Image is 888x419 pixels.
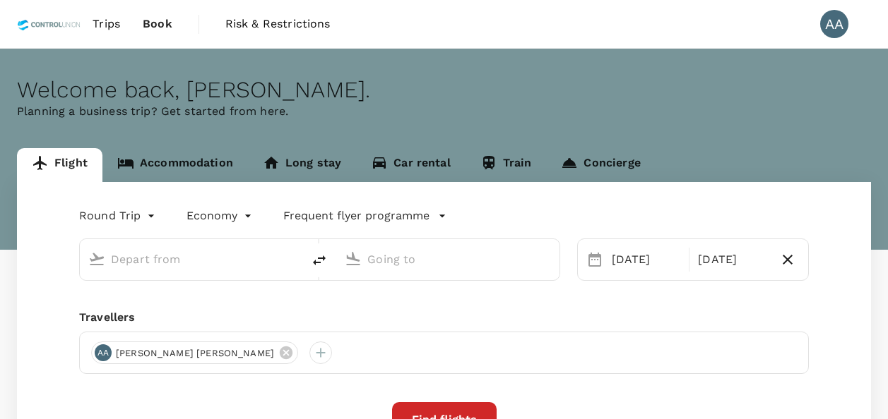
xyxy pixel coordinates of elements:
[356,148,466,182] a: Car rental
[91,341,298,364] div: AA[PERSON_NAME] [PERSON_NAME]
[292,257,295,260] button: Open
[248,148,356,182] a: Long stay
[367,248,529,270] input: Going to
[107,346,283,360] span: [PERSON_NAME] [PERSON_NAME]
[283,207,446,224] button: Frequent flyer programme
[102,148,248,182] a: Accommodation
[283,207,430,224] p: Frequent flyer programme
[187,205,255,227] div: Economy
[79,309,809,326] div: Travellers
[17,8,81,40] img: Control Union Malaysia Sdn. Bhd.
[225,16,331,32] span: Risk & Restrictions
[111,248,273,270] input: Depart from
[820,10,848,38] div: AA
[466,148,547,182] a: Train
[79,205,158,227] div: Round Trip
[93,16,120,32] span: Trips
[692,245,773,274] div: [DATE]
[143,16,172,32] span: Book
[17,103,871,120] p: Planning a business trip? Get started from here.
[17,77,871,103] div: Welcome back , [PERSON_NAME] .
[550,257,552,260] button: Open
[302,243,336,277] button: delete
[546,148,655,182] a: Concierge
[17,148,102,182] a: Flight
[95,344,112,361] div: AA
[606,245,687,274] div: [DATE]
